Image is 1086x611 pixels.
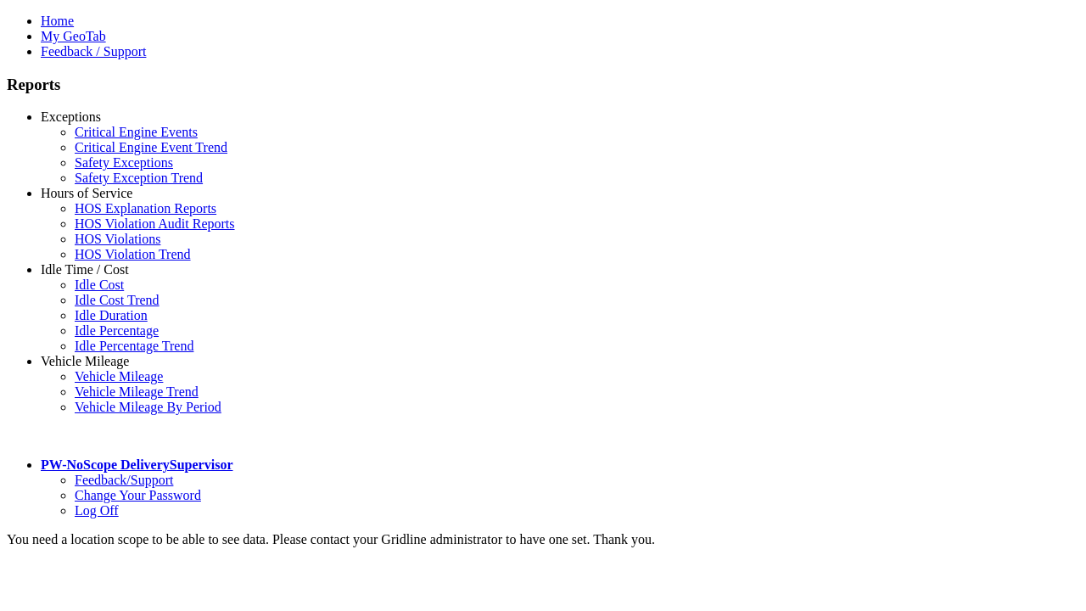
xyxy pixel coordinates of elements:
[41,457,232,472] a: PW-NoScope DeliverySupervisor
[75,140,227,154] a: Critical Engine Event Trend
[41,29,106,43] a: My GeoTab
[75,503,119,518] a: Log Off
[7,76,1079,94] h3: Reports
[75,473,173,487] a: Feedback/Support
[41,262,129,277] a: Idle Time / Cost
[75,339,193,353] a: Idle Percentage Trend
[75,277,124,292] a: Idle Cost
[41,109,101,124] a: Exceptions
[75,323,159,338] a: Idle Percentage
[75,293,160,307] a: Idle Cost Trend
[75,125,198,139] a: Critical Engine Events
[7,532,1079,547] div: You need a location scope to be able to see data. Please contact your Gridline administrator to h...
[75,247,191,261] a: HOS Violation Trend
[75,308,148,322] a: Idle Duration
[75,201,216,216] a: HOS Explanation Reports
[41,354,129,368] a: Vehicle Mileage
[75,369,163,384] a: Vehicle Mileage
[41,44,146,59] a: Feedback / Support
[75,155,173,170] a: Safety Exceptions
[75,488,201,502] a: Change Your Password
[41,186,132,200] a: Hours of Service
[75,384,199,399] a: Vehicle Mileage Trend
[75,216,235,231] a: HOS Violation Audit Reports
[75,232,160,246] a: HOS Violations
[75,400,221,414] a: Vehicle Mileage By Period
[75,171,203,185] a: Safety Exception Trend
[41,14,74,28] a: Home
